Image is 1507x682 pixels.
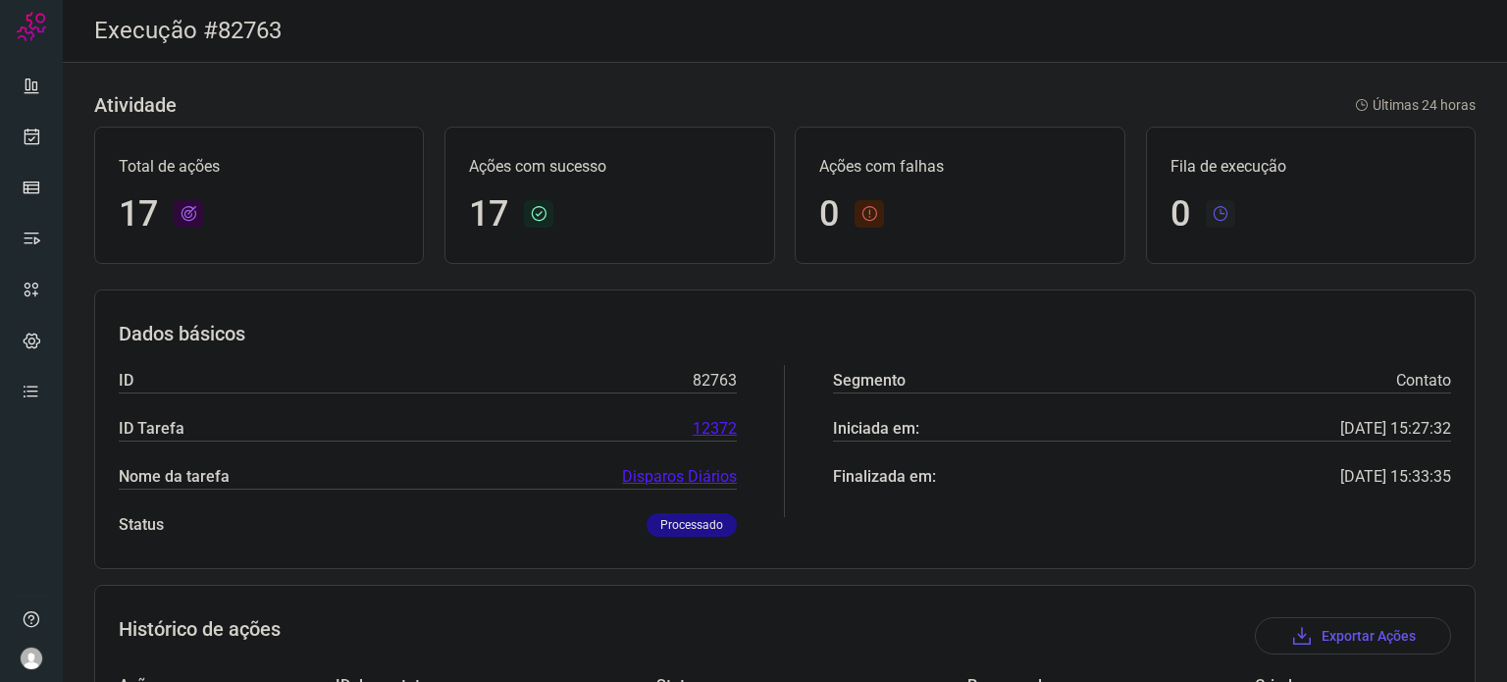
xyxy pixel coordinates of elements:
[833,465,936,489] p: Finalizada em:
[819,193,839,236] h1: 0
[119,369,133,393] p: ID
[119,465,230,489] p: Nome da tarefa
[94,17,282,45] h2: Execução #82763
[119,155,399,179] p: Total de ações
[119,617,281,655] h3: Histórico de ações
[693,369,737,393] p: 82763
[1170,193,1190,236] h1: 0
[693,417,737,441] a: 12372
[1170,155,1451,179] p: Fila de execução
[1340,465,1451,489] p: [DATE] 15:33:35
[647,513,737,537] p: Processado
[119,417,184,441] p: ID Tarefa
[119,322,1451,345] h3: Dados básicos
[622,465,737,489] a: Disparos Diários
[119,513,164,537] p: Status
[833,369,906,393] p: Segmento
[469,193,508,236] h1: 17
[1340,417,1451,441] p: [DATE] 15:27:32
[94,93,177,117] h3: Atividade
[17,12,46,41] img: Logo
[819,155,1100,179] p: Ações com falhas
[469,155,750,179] p: Ações com sucesso
[1396,369,1451,393] p: Contato
[20,647,43,670] img: avatar-user-boy.jpg
[119,193,158,236] h1: 17
[1255,617,1451,655] button: Exportar Ações
[1355,95,1476,116] p: Últimas 24 horas
[833,417,919,441] p: Iniciada em:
